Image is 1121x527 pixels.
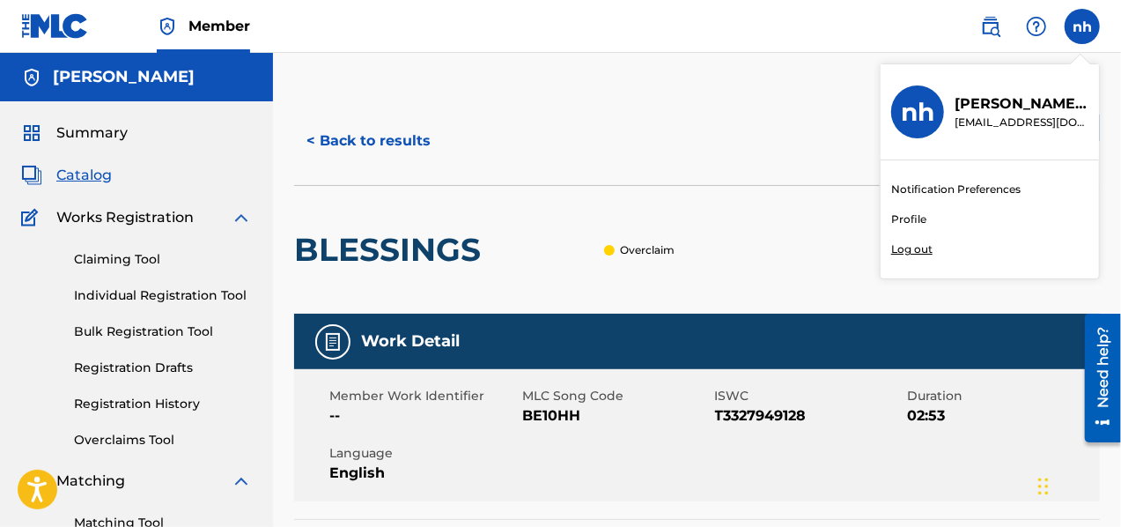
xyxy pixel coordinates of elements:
[53,67,195,87] h5: nwosu henry
[294,119,443,163] button: < Back to results
[21,471,43,492] img: Matching
[56,165,112,186] span: Catalog
[74,395,252,413] a: Registration History
[955,115,1088,130] p: dchenry339@gmail.com
[322,331,343,353] img: Work Detail
[74,323,252,341] a: Bulk Registration Tool
[522,405,711,427] span: BE10HH
[907,387,1095,405] span: Duration
[907,405,1095,427] span: 02:53
[891,212,926,227] a: Profile
[56,471,125,492] span: Matching
[188,16,250,36] span: Member
[1033,442,1121,527] iframe: Chat Widget
[157,16,178,37] img: Top Rightsholder
[74,431,252,449] a: Overclaims Tool
[891,182,1021,197] a: Notification Preferences
[74,359,252,377] a: Registration Drafts
[74,286,252,305] a: Individual Registration Tool
[21,122,128,144] a: SummarySummary
[329,405,518,427] span: --
[21,67,42,88] img: Accounts
[231,207,252,228] img: expand
[21,207,44,228] img: Works Registration
[891,241,933,257] p: Log out
[21,13,89,39] img: MLC Logo
[973,9,1008,44] a: Public Search
[522,387,711,405] span: MLC Song Code
[21,165,42,186] img: Catalog
[1026,16,1047,37] img: help
[56,207,194,228] span: Works Registration
[620,242,675,258] p: Overclaim
[1072,308,1121,449] iframe: Resource Center
[361,331,460,352] h5: Work Detail
[1038,460,1049,513] div: Drag
[21,165,112,186] a: CatalogCatalog
[21,122,42,144] img: Summary
[74,250,252,269] a: Claiming Tool
[56,122,128,144] span: Summary
[715,405,903,427] span: T3327949128
[1065,9,1100,44] div: User Menu
[329,463,518,484] span: English
[980,16,1001,37] img: search
[329,387,518,405] span: Member Work Identifier
[329,444,518,463] span: Language
[955,93,1088,115] p: nwosu henry
[901,97,934,128] h3: nh
[231,471,252,492] img: expand
[715,387,903,405] span: ISWC
[294,230,490,270] h2: BLESSINGS
[1019,9,1054,44] div: Help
